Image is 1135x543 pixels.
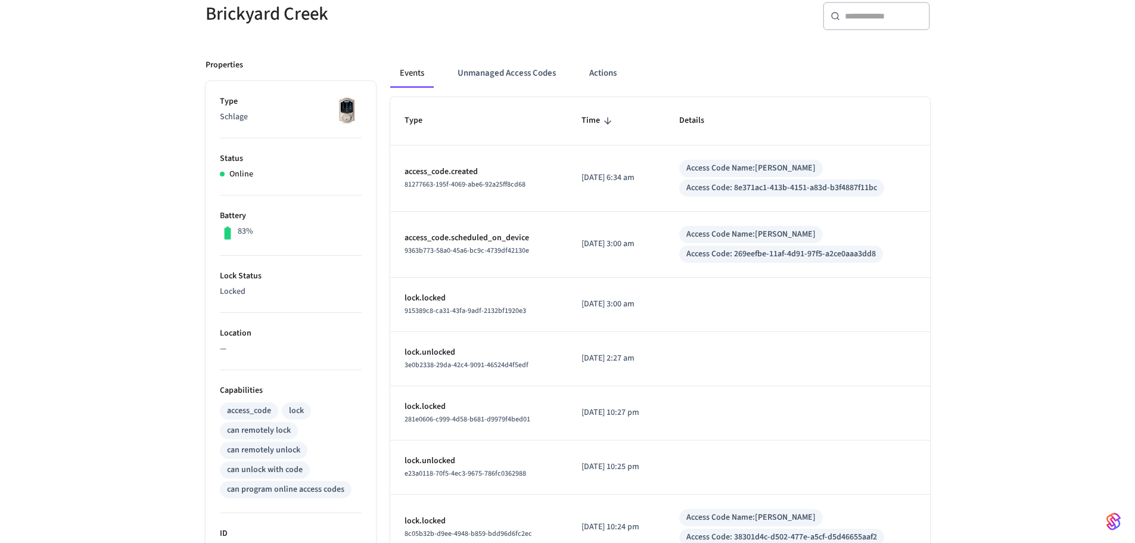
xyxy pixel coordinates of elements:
[405,401,553,413] p: lock.locked
[405,346,553,359] p: lock.unlocked
[405,306,526,316] span: 915389c8-ca31-43fa-9adf-2132bf1920e3
[405,246,529,256] span: 9363b773-58a0-45a6-bc9c-4739df42130e
[686,248,876,260] div: Access Code: 269eefbe-11af-4d91-97f5-a2ce0aaa3dd8
[405,166,553,178] p: access_code.created
[220,270,362,283] p: Lock Status
[679,111,720,130] span: Details
[405,232,553,244] p: access_code.scheduled_on_device
[405,111,438,130] span: Type
[405,468,526,479] span: e23a0118-70f5-4ec3-9675-786fc0362988
[405,292,553,305] p: lock.locked
[220,327,362,340] p: Location
[227,483,344,496] div: can program online access codes
[582,111,615,130] span: Time
[220,384,362,397] p: Capabilities
[227,405,271,417] div: access_code
[582,238,651,250] p: [DATE] 3:00 am
[289,405,304,417] div: lock
[686,162,816,175] div: Access Code Name: [PERSON_NAME]
[405,455,553,467] p: lock.unlocked
[229,168,253,181] p: Online
[580,59,626,88] button: Actions
[220,111,362,123] p: Schlage
[220,210,362,222] p: Battery
[405,414,530,424] span: 281e0606-c999-4d58-b681-d9979f4bed01
[405,360,528,370] span: 3e0b2338-29da-42c4-9091-46524d4f5edf
[227,424,291,437] div: can remotely lock
[582,172,651,184] p: [DATE] 6:34 am
[582,521,651,533] p: [DATE] 10:24 pm
[405,515,553,528] p: lock.locked
[220,95,362,108] p: Type
[1106,512,1121,531] img: SeamLogoGradient.69752ec5.svg
[390,59,930,88] div: ant example
[227,444,300,457] div: can remotely unlock
[582,352,651,365] p: [DATE] 2:27 am
[220,528,362,540] p: ID
[332,95,362,125] img: Schlage Sense Smart Deadbolt with Camelot Trim, Front
[582,461,651,473] p: [DATE] 10:25 pm
[220,343,362,355] p: —
[206,2,561,26] h5: Brickyard Creek
[405,529,532,539] span: 8c05b32b-d9ee-4948-b859-bdd96d6fc2ec
[206,59,243,72] p: Properties
[220,153,362,165] p: Status
[686,228,816,241] div: Access Code Name: [PERSON_NAME]
[448,59,565,88] button: Unmanaged Access Codes
[582,407,651,419] p: [DATE] 10:27 pm
[238,225,253,238] p: 83%
[582,298,651,311] p: [DATE] 3:00 am
[405,179,525,190] span: 81277663-195f-4069-abe6-92a25ff8cd68
[686,511,816,524] div: Access Code Name: [PERSON_NAME]
[390,59,434,88] button: Events
[220,286,362,298] p: Locked
[686,182,877,194] div: Access Code: 8e371ac1-413b-4151-a83d-b3f4887f11bc
[227,464,303,476] div: can unlock with code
